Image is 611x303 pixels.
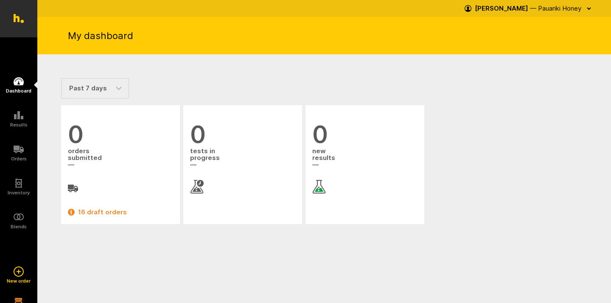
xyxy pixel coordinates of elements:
[6,88,31,93] h5: Dashboard
[68,122,173,147] span: 0
[312,122,418,147] span: 0
[8,190,30,195] h5: Inventory
[11,224,27,229] h5: Blends
[190,122,295,194] a: 0 tests inprogress
[312,122,418,194] a: 0 newresults
[7,278,31,283] h5: New order
[190,147,295,170] span: tests in progress
[190,122,295,147] span: 0
[10,122,28,127] h5: Results
[68,122,173,194] a: 0 orderssubmitted
[68,207,173,217] a: 16 draft orders
[68,29,133,42] h1: My dashboard
[11,156,27,161] h5: Orders
[68,147,173,170] span: orders submitted
[312,147,418,170] span: new results
[475,4,528,12] strong: [PERSON_NAME]
[530,4,581,12] span: — Pauariki Honey
[465,2,594,15] button: [PERSON_NAME] — Pauariki Honey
